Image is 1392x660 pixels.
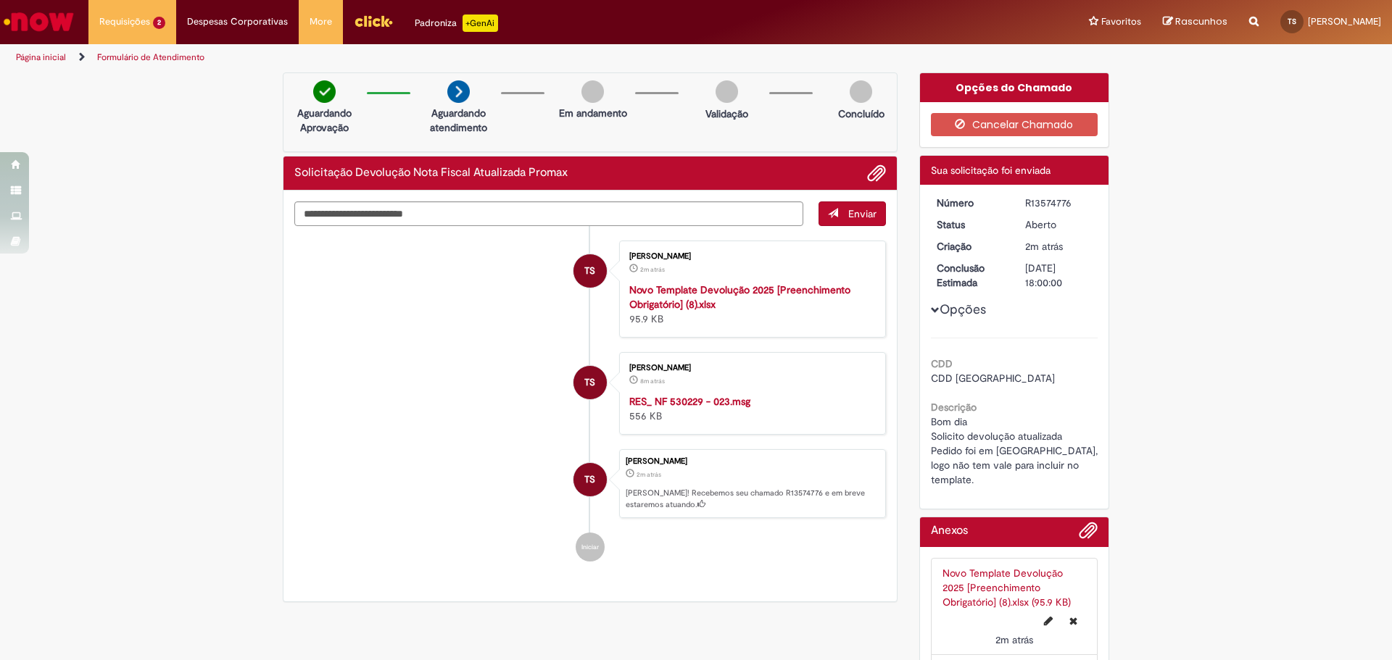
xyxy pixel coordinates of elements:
[1079,521,1098,547] button: Adicionar anexos
[629,283,850,311] a: Novo Template Devolução 2025 [Preenchimento Obrigatório] (8).xlsx
[1,7,76,36] img: ServiceNow
[584,365,595,400] span: TS
[926,261,1015,290] dt: Conclusão Estimada
[637,470,661,479] time: 29/09/2025 07:39:39
[867,164,886,183] button: Adicionar anexos
[942,567,1071,609] a: Novo Template Devolução 2025 [Preenchimento Obrigatório] (8).xlsx (95.9 KB)
[640,265,665,274] time: 29/09/2025 07:39:15
[1101,14,1141,29] span: Favoritos
[1025,196,1093,210] div: R13574776
[931,357,953,370] b: CDD
[1025,217,1093,232] div: Aberto
[447,80,470,103] img: arrow-next.png
[931,113,1098,136] button: Cancelar Chamado
[626,488,878,510] p: [PERSON_NAME]! Recebemos seu chamado R13574776 e em breve estaremos atuando.
[313,80,336,103] img: check-circle-green.png
[584,254,595,288] span: TS
[97,51,204,63] a: Formulário de Atendimento
[629,283,871,326] div: 95.9 KB
[423,106,494,135] p: Aguardando atendimento
[289,106,360,135] p: Aguardando Aprovação
[1175,14,1227,28] span: Rascunhos
[926,239,1015,254] dt: Criação
[931,415,1101,486] span: Bom dia Solicito devolução atualizada Pedido foi em [GEOGRAPHIC_DATA], logo não tem vale para inc...
[995,633,1033,646] span: 2m atrás
[16,51,66,63] a: Página inicial
[716,80,738,103] img: img-circle-grey.png
[629,252,871,261] div: [PERSON_NAME]
[354,10,393,32] img: click_logo_yellow_360x200.png
[1035,609,1061,632] button: Editar nome de arquivo Novo Template Devolução 2025 [Preenchimento Obrigatório] (8).xlsx
[573,463,607,496] div: Takasi Augusto De Souza
[931,525,968,538] h2: Anexos
[294,201,803,226] textarea: Digite sua mensagem aqui...
[819,201,886,226] button: Enviar
[415,14,498,32] div: Padroniza
[920,73,1109,102] div: Opções do Chamado
[931,372,1055,385] span: CDD [GEOGRAPHIC_DATA]
[1061,609,1086,632] button: Excluir Novo Template Devolução 2025 [Preenchimento Obrigatório] (8).xlsx
[99,14,150,29] span: Requisições
[1163,15,1227,29] a: Rascunhos
[629,364,871,372] div: [PERSON_NAME]
[640,377,665,385] span: 8m atrás
[153,17,165,29] span: 2
[838,106,884,121] p: Concluído
[629,395,750,408] a: RES_ NF 530229 - 023.msg
[931,401,977,414] b: Descrição
[926,217,1015,232] dt: Status
[926,196,1015,210] dt: Número
[11,44,917,71] ul: Trilhas de página
[995,633,1033,646] time: 29/09/2025 07:39:15
[1308,15,1381,28] span: [PERSON_NAME]
[629,394,871,423] div: 556 KB
[1025,239,1093,254] div: 29/09/2025 07:39:39
[626,457,878,466] div: [PERSON_NAME]
[187,14,288,29] span: Despesas Corporativas
[850,80,872,103] img: img-circle-grey.png
[573,254,607,288] div: Takasi Augusto De Souza
[584,462,595,497] span: TS
[1025,240,1063,253] time: 29/09/2025 07:39:39
[1025,261,1093,290] div: [DATE] 18:00:00
[573,366,607,399] div: Takasi Augusto De Souza
[848,207,877,220] span: Enviar
[294,167,568,180] h2: Solicitação Devolução Nota Fiscal Atualizada Promax Histórico de tíquete
[637,470,661,479] span: 2m atrás
[294,226,886,577] ul: Histórico de tíquete
[294,449,886,519] li: Takasi Augusto De Souza
[640,377,665,385] time: 29/09/2025 07:33:07
[705,106,748,121] p: Validação
[463,14,498,32] p: +GenAi
[310,14,332,29] span: More
[581,80,604,103] img: img-circle-grey.png
[1025,240,1063,253] span: 2m atrás
[640,265,665,274] span: 2m atrás
[1288,17,1296,26] span: TS
[559,106,627,120] p: Em andamento
[931,164,1051,177] span: Sua solicitação foi enviada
